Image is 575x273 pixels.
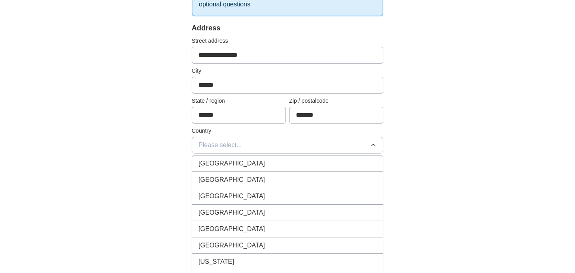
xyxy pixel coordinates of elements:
span: [US_STATE] [198,257,234,267]
span: [GEOGRAPHIC_DATA] [198,175,265,185]
label: Zip / postalcode [289,97,383,105]
label: Street address [192,37,383,45]
span: [GEOGRAPHIC_DATA] [198,241,265,250]
span: Please select... [198,140,242,150]
span: [GEOGRAPHIC_DATA] [198,159,265,168]
label: City [192,67,383,75]
button: Please select... [192,137,383,153]
span: [GEOGRAPHIC_DATA] [198,224,265,234]
div: Address [192,23,383,34]
span: [GEOGRAPHIC_DATA] [198,191,265,201]
label: Country [192,127,383,135]
label: State / region [192,97,286,105]
span: [GEOGRAPHIC_DATA] [198,208,265,217]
